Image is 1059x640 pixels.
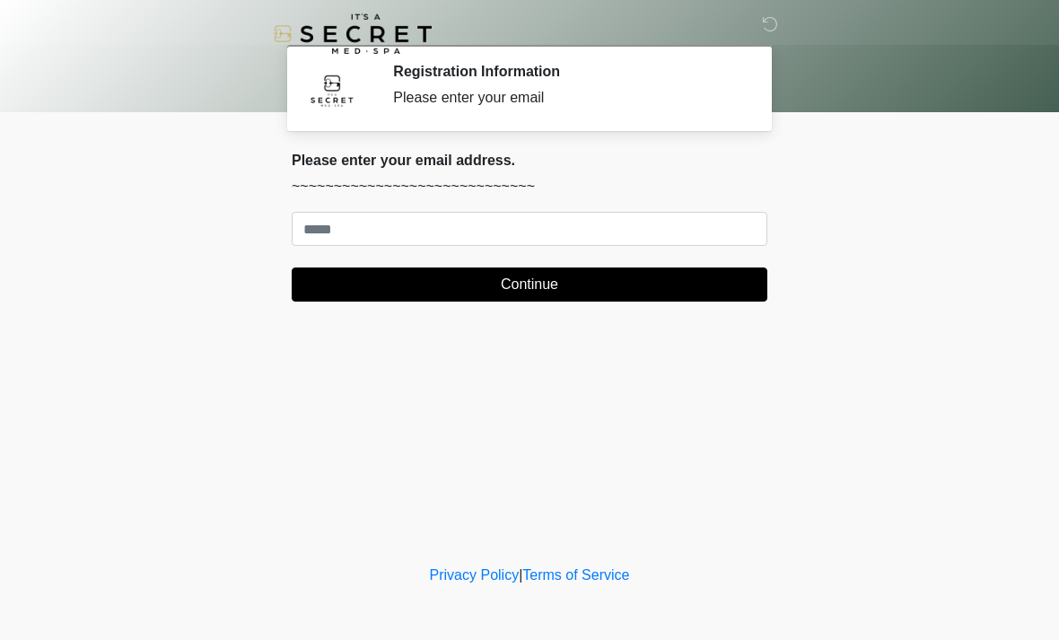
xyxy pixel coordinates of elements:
h2: Registration Information [393,63,740,80]
a: Privacy Policy [430,567,520,583]
button: Continue [292,267,767,302]
a: Terms of Service [522,567,629,583]
img: Agent Avatar [305,63,359,117]
h2: Please enter your email address. [292,152,767,169]
img: It's A Secret Med Spa Logo [274,13,432,54]
p: ~~~~~~~~~~~~~~~~~~~~~~~~~~~~~ [292,176,767,197]
a: | [519,567,522,583]
div: Please enter your email [393,87,740,109]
